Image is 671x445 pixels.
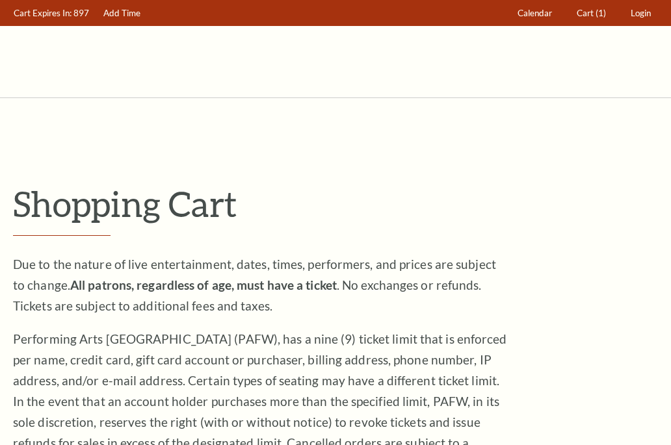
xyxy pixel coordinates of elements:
[518,8,552,18] span: Calendar
[512,1,559,26] a: Calendar
[70,277,337,292] strong: All patrons, regardless of age, must have a ticket
[98,1,147,26] a: Add Time
[571,1,612,26] a: Cart (1)
[625,1,657,26] a: Login
[13,257,496,313] span: Due to the nature of live entertainment, dates, times, performers, and prices are subject to chan...
[13,183,658,225] p: Shopping Cart
[73,8,89,18] span: 897
[596,8,606,18] span: (1)
[631,8,651,18] span: Login
[577,8,594,18] span: Cart
[14,8,72,18] span: Cart Expires In:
